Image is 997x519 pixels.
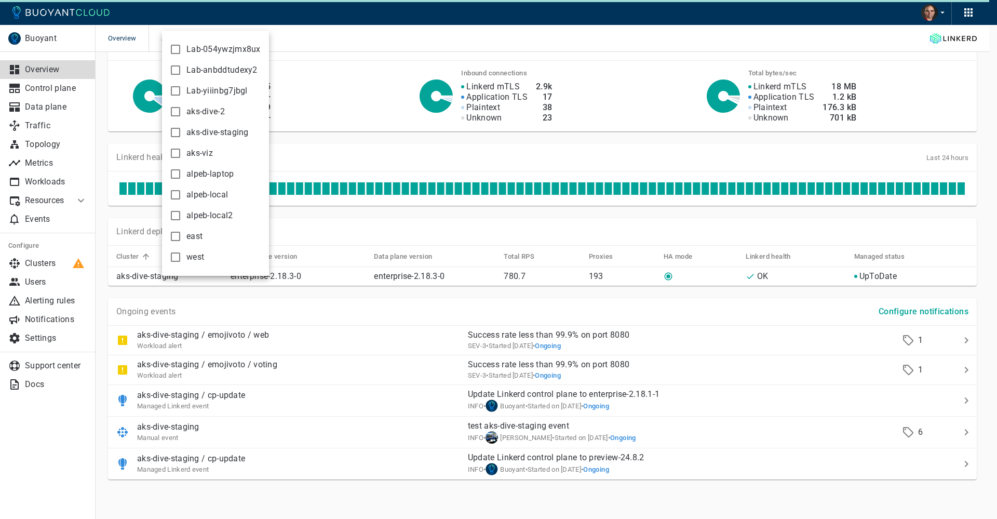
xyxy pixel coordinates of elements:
[186,231,203,242] span: east
[186,107,225,117] span: aks-dive-2
[186,65,258,75] span: Lab-anbddtudexy2
[186,252,204,262] span: west
[186,44,261,55] span: Lab-054ywzjmx8ux
[186,86,248,96] span: Lab-yiiinbg7jbgl
[186,190,228,200] span: alpeb-local
[186,148,213,158] span: aks-viz
[186,127,249,138] span: aks-dive-staging
[186,169,234,179] span: alpeb-laptop
[186,210,233,221] span: alpeb-local2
